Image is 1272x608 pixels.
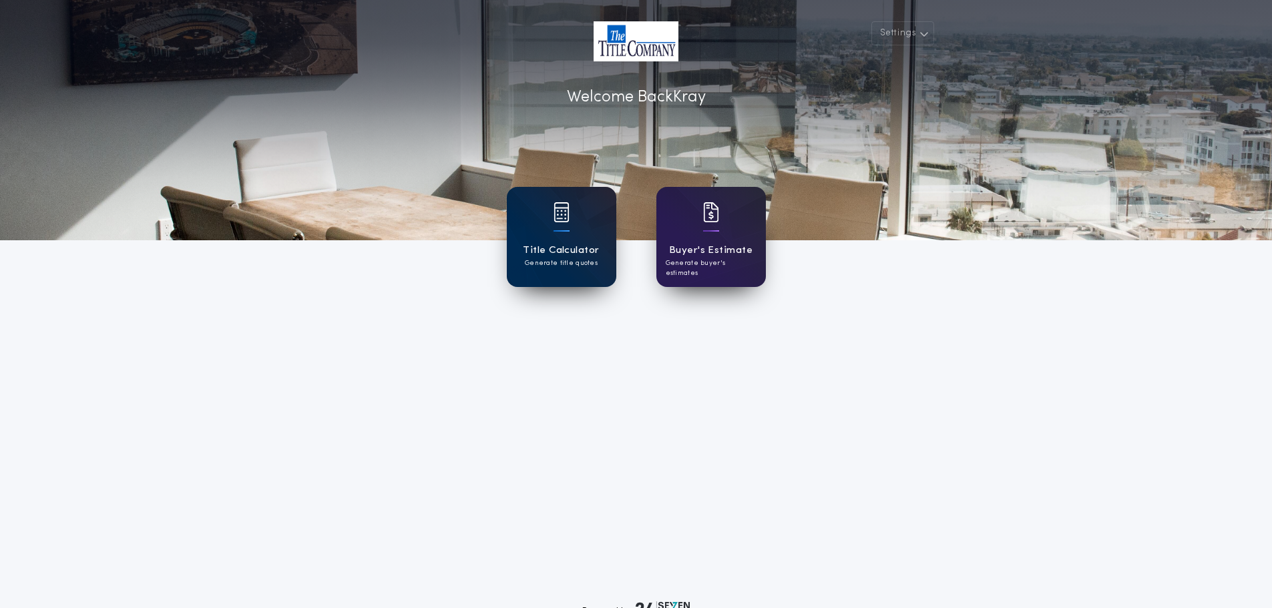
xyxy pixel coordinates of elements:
button: Settings [871,21,934,45]
img: card icon [703,202,719,222]
img: account-logo [594,21,678,61]
p: Generate buyer's estimates [666,258,757,278]
p: Generate title quotes [525,258,598,268]
a: card iconTitle CalculatorGenerate title quotes [507,187,616,287]
a: card iconBuyer's EstimateGenerate buyer's estimates [656,187,766,287]
h1: Title Calculator [523,243,599,258]
p: Welcome Back Kray [567,85,706,109]
img: card icon [554,202,570,222]
h1: Buyer's Estimate [669,243,753,258]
